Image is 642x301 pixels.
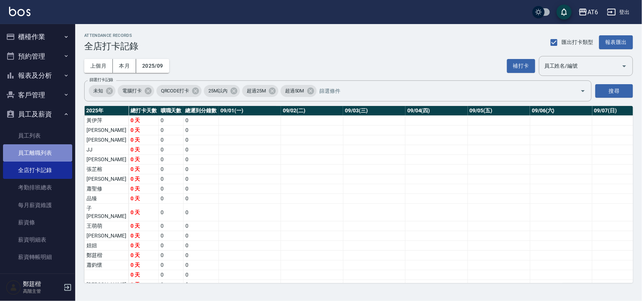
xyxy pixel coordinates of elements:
td: 0 天 [129,155,159,165]
button: Open [618,60,630,72]
p: 高階主管 [23,288,61,295]
td: 0 [183,280,219,290]
div: 超過25M [242,85,278,97]
td: 0 [183,184,219,194]
td: 0 天 [129,251,159,260]
th: 09/02(二) [281,106,343,116]
td: 張芷榕 [85,165,129,174]
button: 本月 [113,59,136,73]
td: 品臻 [85,194,129,204]
span: 超過25M [242,87,270,95]
td: 0 [159,241,184,251]
td: 0 [159,116,184,126]
button: AT6 [575,5,601,20]
td: 鄭莛楷 [85,251,129,260]
td: [PERSON_NAME] [85,280,129,290]
img: Person [6,280,21,295]
td: 0 [183,194,219,204]
td: 蕭鈞懷 [85,260,129,270]
td: 0 [159,126,184,135]
td: 0 [159,280,184,290]
td: 妞妞 [85,241,129,251]
td: 0 天 [129,184,159,194]
td: JJ [85,145,129,155]
td: 0 [183,155,219,165]
td: 0 [159,155,184,165]
td: 0 [183,126,219,135]
th: 09/01(一) [219,106,281,116]
button: Open [577,85,589,97]
td: 0 [159,174,184,184]
button: 報表及分析 [3,66,72,85]
span: 電腦打卡 [118,87,146,95]
span: 匯出打卡類型 [562,38,593,46]
td: 0 [159,165,184,174]
button: 補打卡 [507,59,535,73]
div: 超過50M [281,85,317,97]
a: 員工離職列表 [3,144,72,162]
td: [PERSON_NAME] [85,135,129,145]
th: 總遲到分鐘數 [183,106,219,116]
td: 0 天 [129,231,159,241]
label: 篩選打卡記錄 [90,77,113,83]
td: 0 天 [129,194,159,204]
button: 搜尋 [595,84,633,98]
td: 王萌萌 [85,221,129,231]
td: 0 [183,221,219,231]
td: 0 [183,241,219,251]
button: 登出 [604,5,633,19]
th: 曠職天數 [159,106,184,116]
th: 2025 年 [85,106,129,116]
th: 09/04(四) [405,106,468,116]
img: Logo [9,7,30,16]
th: 09/05(五) [468,106,530,116]
a: 員工列表 [3,127,72,144]
td: 0 天 [129,116,159,126]
td: 0 天 [129,145,159,155]
td: 0 [159,221,184,231]
button: 報表匯出 [599,35,633,49]
td: 0 [159,251,184,260]
td: 0 天 [129,126,159,135]
div: 電腦打卡 [118,85,154,97]
input: 篩選條件 [318,85,567,98]
div: QRCODE打卡 [156,85,202,97]
h3: 全店打卡記錄 [84,41,138,51]
button: 上個月 [84,59,113,73]
td: 0 [159,135,184,145]
td: 0 天 [129,174,159,184]
td: 0 [159,194,184,204]
td: 0 [183,251,219,260]
td: 0 [183,165,219,174]
td: 黃伊萍 [85,116,129,126]
td: [PERSON_NAME] [85,174,129,184]
td: 子[PERSON_NAME] [85,204,129,221]
a: 薪資明細表 [3,231,72,248]
a: 每月薪資維護 [3,197,72,214]
button: 2025/09 [136,59,169,73]
td: 0 [159,270,184,280]
button: 員工及薪資 [3,104,72,124]
button: 客戶管理 [3,85,72,105]
td: 0 [159,231,184,241]
td: 0 [159,184,184,194]
td: 0 [183,260,219,270]
button: 商品管理 [3,269,72,289]
div: AT6 [587,8,598,17]
td: [PERSON_NAME] [85,155,129,165]
td: 0 [183,145,219,155]
td: 0 [183,204,219,221]
td: 0 [159,145,184,155]
td: 0 [183,270,219,280]
a: 考勤排班總表 [3,179,72,196]
a: 薪資條 [3,214,72,231]
span: 超過50M [281,87,309,95]
td: [PERSON_NAME] [85,231,129,241]
span: 25M以內 [204,87,232,95]
td: 0 天 [129,270,159,280]
td: 0 天 [129,260,159,270]
button: 櫃檯作業 [3,27,72,47]
td: 0 天 [129,135,159,145]
span: QRCODE打卡 [156,87,194,95]
td: 0 [183,116,219,126]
